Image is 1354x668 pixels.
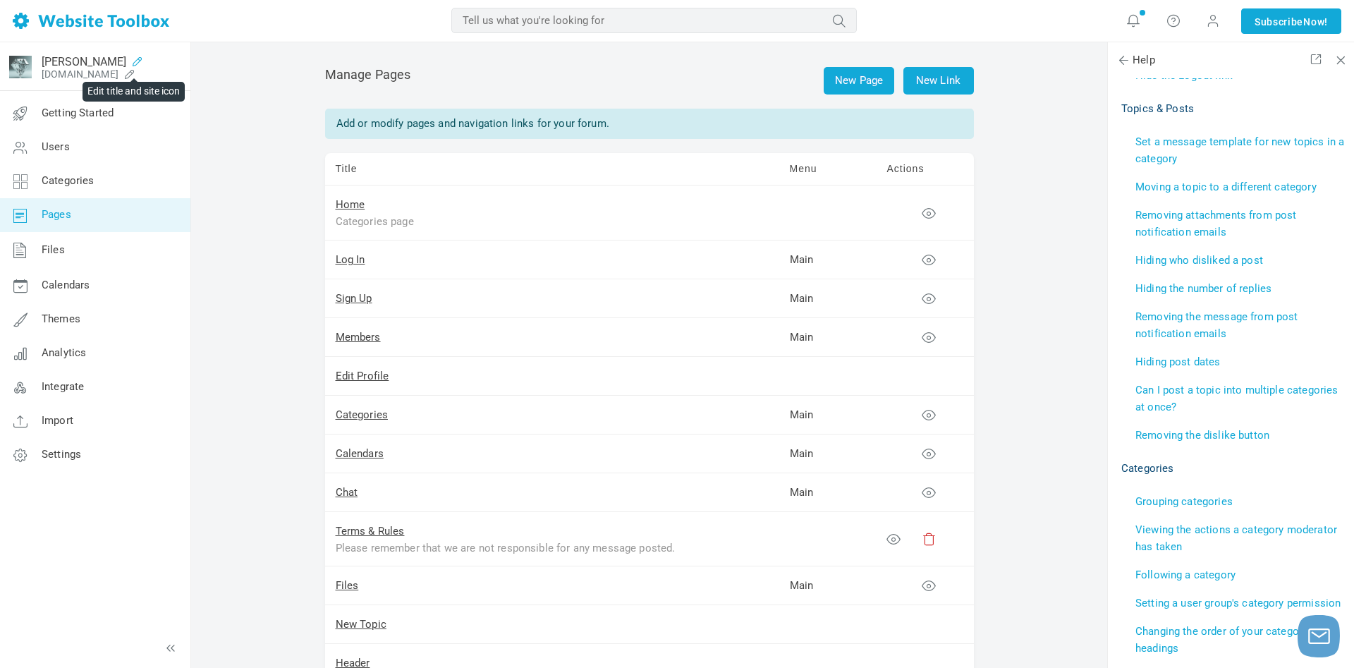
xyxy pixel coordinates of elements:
[325,153,779,186] td: Title
[1135,69,1233,82] a: Hide the Logout link
[1135,209,1297,238] a: Removing attachments from post notification emails
[779,318,877,357] td: Main
[1135,310,1298,340] a: Removing the message from post notification emails
[42,55,126,68] a: [PERSON_NAME]
[1121,462,1174,475] a: Categories
[824,67,894,95] a: New Page
[42,243,65,256] span: Files
[1135,282,1271,295] a: Hiding the number of replies
[1298,615,1340,657] button: Launch chat
[779,279,877,318] td: Main
[1135,356,1221,368] a: Hiding post dates
[336,331,381,344] a: Members
[779,566,877,605] td: Main
[1135,495,1233,508] a: Grouping categories
[1135,254,1263,267] a: Hiding who disliked a post
[336,408,389,421] a: Categories
[1241,8,1341,34] a: SubscribeNow!
[1135,135,1344,165] a: Set a message template for new topics in a category
[9,56,32,78] img: crop_-2.jpg
[903,67,974,95] a: New Link
[336,370,389,382] a: Edit Profile
[1135,597,1341,609] a: Setting a user group's category permission
[779,396,877,435] td: Main
[42,448,81,461] span: Settings
[336,213,688,229] div: Categories page
[1116,53,1130,67] span: Back
[336,198,365,211] a: Home
[336,447,384,460] a: Calendars
[779,435,877,473] td: Main
[42,346,86,359] span: Analytics
[325,67,974,95] h2: Manage Pages
[1135,523,1337,553] a: Viewing the actions a category moderator has taken
[42,414,73,427] span: Import
[42,279,90,291] span: Calendars
[779,241,877,279] td: Main
[42,174,94,187] span: Categories
[83,82,185,102] div: Edit title and site icon
[42,107,114,119] span: Getting Started
[336,525,405,538] a: Terms & Rules
[877,153,974,186] td: Actions
[336,540,688,556] div: Please remember that we are not responsible for any message posted. We do not vouch for or warran...
[336,486,358,499] a: Chat
[42,380,84,393] span: Integrate
[1303,14,1328,30] span: Now!
[42,140,70,153] span: Users
[1135,569,1236,581] a: Following a category
[336,253,365,266] a: Log In
[42,208,71,221] span: Pages
[336,618,386,631] a: New Topic
[42,68,118,80] a: [DOMAIN_NAME]
[1118,53,1155,68] span: Help
[779,473,877,512] td: Main
[1135,625,1337,655] a: Changing the order of your categories and headings
[325,109,974,139] div: Add or modify pages and navigation links for your forum.
[451,8,857,33] input: Tell us what you're looking for
[336,292,372,305] a: Sign Up
[1135,429,1269,442] a: Removing the dislike button
[1135,181,1317,193] a: Moving a topic to a different category
[1121,102,1194,115] a: Topics & Posts
[1135,384,1338,413] a: Can I post a topic into multiple categories at once?
[779,153,877,186] td: Menu
[42,312,80,325] span: Themes
[336,579,359,592] a: Files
